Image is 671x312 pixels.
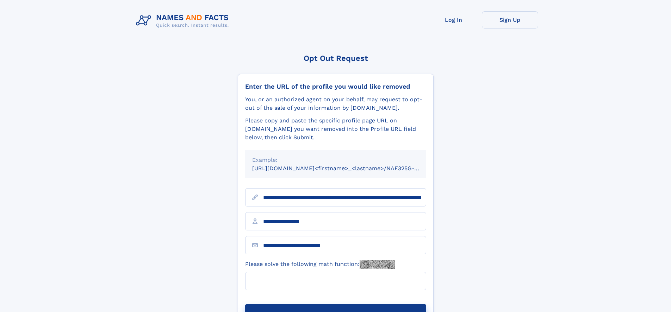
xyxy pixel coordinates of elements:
small: [URL][DOMAIN_NAME]<firstname>_<lastname>/NAF325G-xxxxxxxx [252,165,440,172]
div: You, or an authorized agent on your behalf, may request to opt-out of the sale of your informatio... [245,95,426,112]
a: Sign Up [482,11,538,28]
label: Please solve the following math function: [245,260,395,269]
div: Example: [252,156,419,164]
div: Opt Out Request [238,54,434,63]
div: Enter the URL of the profile you would like removed [245,83,426,90]
div: Please copy and paste the specific profile page URL on [DOMAIN_NAME] you want removed into the Pr... [245,116,426,142]
a: Log In [425,11,482,28]
img: Logo Names and Facts [133,11,235,30]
